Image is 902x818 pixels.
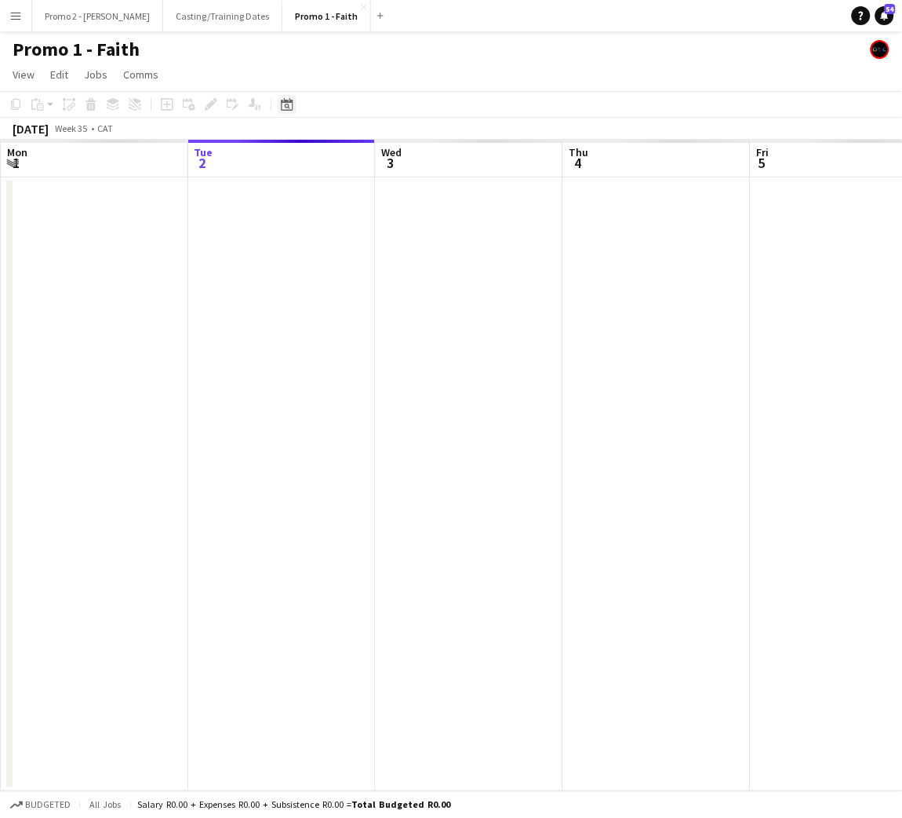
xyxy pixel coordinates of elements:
[8,797,73,814] button: Budgeted
[97,122,113,134] div: CAT
[7,145,27,159] span: Mon
[123,68,158,82] span: Comms
[567,154,589,172] span: 4
[86,799,124,811] span: All jobs
[282,1,371,31] button: Promo 1 - Faith
[137,799,450,811] div: Salary R0.00 + Expenses R0.00 + Subsistence R0.00 =
[44,64,75,85] a: Edit
[569,145,589,159] span: Thu
[195,145,213,159] span: Tue
[13,38,140,61] h1: Promo 1 - Faith
[13,68,35,82] span: View
[380,154,402,172] span: 3
[84,68,107,82] span: Jobs
[13,121,49,137] div: [DATE]
[885,4,896,14] span: 54
[25,800,71,811] span: Budgeted
[6,64,41,85] a: View
[50,68,68,82] span: Edit
[382,145,402,159] span: Wed
[755,154,769,172] span: 5
[5,154,27,172] span: 1
[52,122,91,134] span: Week 35
[78,64,114,85] a: Jobs
[163,1,282,31] button: Casting/Training Dates
[192,154,213,172] span: 2
[871,40,889,59] app-user-avatar: Eddie Malete
[875,6,894,25] a: 54
[351,799,450,811] span: Total Budgeted R0.00
[757,145,769,159] span: Fri
[117,64,165,85] a: Comms
[32,1,163,31] button: Promo 2 - [PERSON_NAME]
